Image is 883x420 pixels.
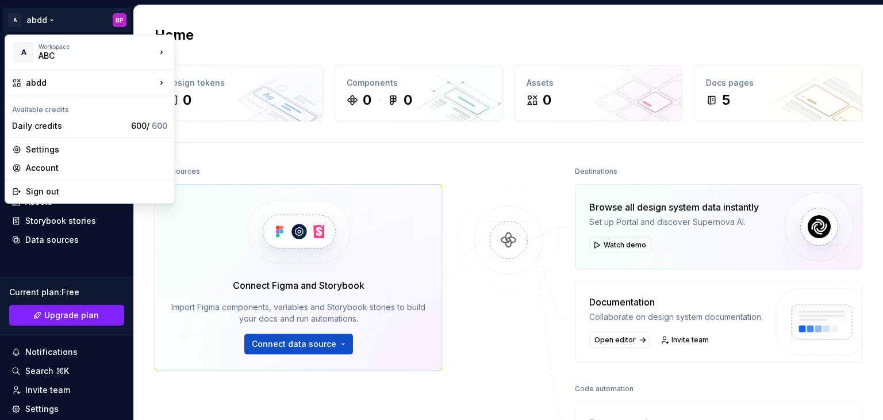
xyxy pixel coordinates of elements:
[7,98,172,117] div: Available credits
[39,50,136,62] div: ABC
[12,120,126,132] div: Daily credits
[131,121,167,131] span: 600 /
[26,186,167,197] div: Sign out
[39,43,156,50] div: Workspace
[26,162,167,174] div: Account
[26,144,167,155] div: Settings
[152,121,167,131] span: 600
[26,77,156,89] div: abdd
[13,42,34,63] div: A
